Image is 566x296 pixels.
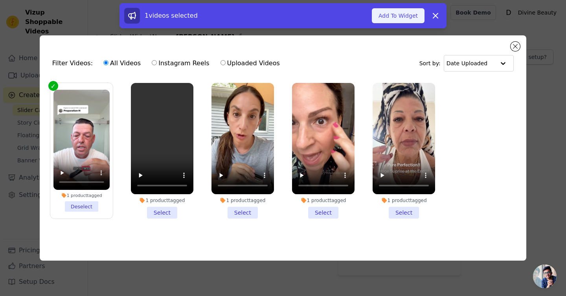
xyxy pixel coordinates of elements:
div: 1 product tagged [211,197,274,204]
div: 1 product tagged [292,197,355,204]
button: Close modal [511,42,520,51]
span: 1 videos selected [145,12,198,19]
label: Uploaded Videos [220,58,280,68]
button: Add To Widget [372,8,424,23]
div: Sort by: [419,55,514,72]
label: All Videos [103,58,141,68]
div: Filter Videos: [52,54,284,72]
a: Bate-papo aberto [533,265,557,288]
div: 1 product tagged [131,197,193,204]
div: 1 product tagged [373,197,435,204]
div: 1 product tagged [53,193,110,198]
label: Instagram Reels [151,58,209,68]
